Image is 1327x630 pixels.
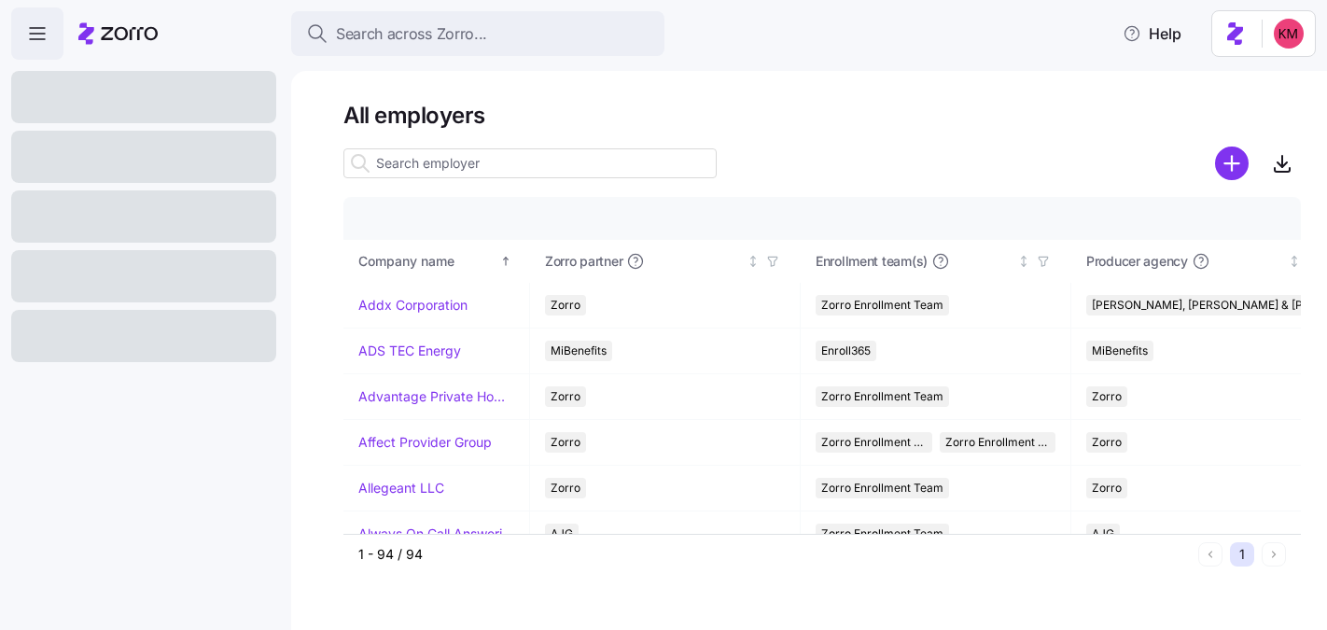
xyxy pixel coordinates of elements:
th: Zorro partnerNot sorted [530,240,801,283]
span: Producer agency [1086,252,1188,271]
button: Next page [1262,542,1286,567]
th: Company nameSorted ascending [343,240,530,283]
button: Previous page [1198,542,1222,567]
span: MiBenefits [1092,341,1148,361]
span: Zorro [1092,432,1122,453]
div: Sorted ascending [499,255,512,268]
span: Zorro [1092,386,1122,407]
h1: All employers [343,101,1301,130]
span: Enrollment team(s) [816,252,928,271]
span: Zorro partner [545,252,622,271]
span: Zorro Enrollment Team [821,478,943,498]
div: Company name [358,251,496,272]
div: Not sorted [1017,255,1030,268]
th: Enrollment team(s)Not sorted [801,240,1071,283]
span: Zorro Enrollment Team [821,295,943,315]
span: Zorro [551,295,580,315]
span: Zorro Enrollment Team [821,524,943,544]
a: Advantage Private Home Care [358,387,514,406]
a: ADS TEC Energy [358,342,461,360]
span: AJG [551,524,573,544]
span: Zorro Enrollment Team [821,386,943,407]
svg: add icon [1215,147,1249,180]
span: AJG [1092,524,1114,544]
span: Enroll365 [821,341,871,361]
span: MiBenefits [551,341,607,361]
a: Always On Call Answering Service [358,525,514,543]
span: Help [1123,22,1181,45]
span: Zorro Enrollment Team [821,432,927,453]
span: Search across Zorro... [336,22,487,46]
button: 1 [1230,542,1254,567]
span: Zorro [1092,478,1122,498]
div: Not sorted [747,255,760,268]
button: Search across Zorro... [291,11,664,56]
span: Zorro Enrollment Experts [945,432,1051,453]
span: Zorro [551,478,580,498]
a: Allegeant LLC [358,479,444,497]
div: Not sorted [1288,255,1301,268]
button: Help [1108,15,1196,52]
span: Zorro [551,432,580,453]
img: 8fbd33f679504da1795a6676107ffb9e [1274,19,1304,49]
a: Addx Corporation [358,296,468,315]
a: Affect Provider Group [358,433,492,452]
input: Search employer [343,148,717,178]
div: 1 - 94 / 94 [358,545,1191,564]
span: Zorro [551,386,580,407]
